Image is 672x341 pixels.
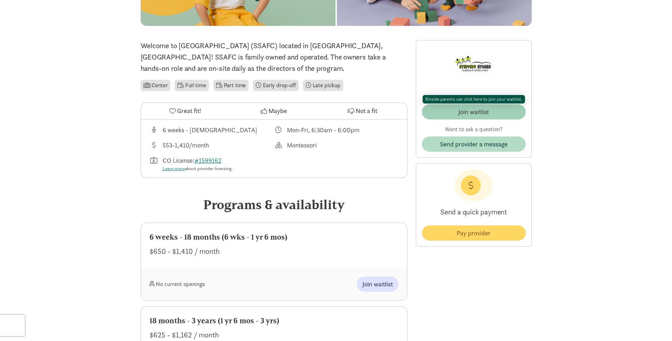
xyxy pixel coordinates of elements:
li: Full time [175,80,209,91]
div: about provider licensing. [163,165,233,172]
button: Maybe [230,103,318,119]
p: Not ready to enroll yet? [422,93,526,101]
span: Great fit! [177,106,201,116]
div: $625 - $1,162 / month [149,329,399,341]
div: Age range for children that this provider cares for [149,125,274,135]
button: Great fit! [141,103,230,119]
span: Pay provider [457,228,491,238]
button: Send provider a message [422,136,526,152]
span: Join waitlist [362,279,393,289]
div: Average tuition for this program [149,140,274,150]
div: 6 weeks - 18 months (6 wks - 1 yr 6 mos) [149,231,399,243]
p: Send a quick payment [422,201,526,223]
div: CO License: [163,156,233,172]
button: Join waitlist [357,276,399,292]
div: $650 - $1,410 / month [149,246,399,257]
div: License number [149,156,274,172]
span: Not a fit [356,106,377,116]
p: Welcome to [GEOGRAPHIC_DATA] (SSAFC) located in [GEOGRAPHIC_DATA], [GEOGRAPHIC_DATA]! SSAFC is fa... [141,40,407,74]
li: Part time [213,80,249,91]
div: 18 months - 3 years (1 yr 6 mos - 3 yrs) [149,315,399,326]
div: 553-1,410/month [163,140,209,150]
li: Late pickup [303,80,343,91]
div: This provider's education philosophy [274,140,399,150]
div: No current openings [149,276,274,292]
span: Maybe [269,106,287,116]
div: Mon-Fri, 6:30am - 6:00pm [287,125,360,135]
li: Center [141,80,171,91]
div: Montessori [287,140,317,150]
button: Not a fit [318,103,407,119]
div: 6 weeks - [DEMOGRAPHIC_DATA] [163,125,257,135]
button: Join waitlist [422,104,526,119]
span: Send provider a message [440,139,508,149]
a: Learn more [163,166,185,172]
div: Class schedule [274,125,399,135]
a: #1599162 [194,156,221,164]
img: Provider logo [452,46,495,84]
div: Kinside parents can click here to join your waitlist. [425,96,522,103]
div: Join waitlist [458,107,489,117]
p: Want to ask a question? [422,125,526,134]
div: Programs & availability [141,195,407,214]
li: Early drop-off [253,80,299,91]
